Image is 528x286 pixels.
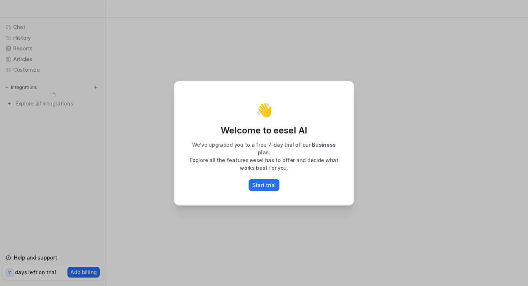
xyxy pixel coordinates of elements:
button: Start trial [249,179,279,191]
p: We’ve upgraded you to a free 7-day trial of our [182,141,346,156]
p: Welcome to eesel AI [182,125,346,136]
p: Start trial [252,181,276,189]
p: Explore all the features eesel has to offer and decide what works best for you. [182,156,346,172]
p: 👋 [256,103,272,117]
